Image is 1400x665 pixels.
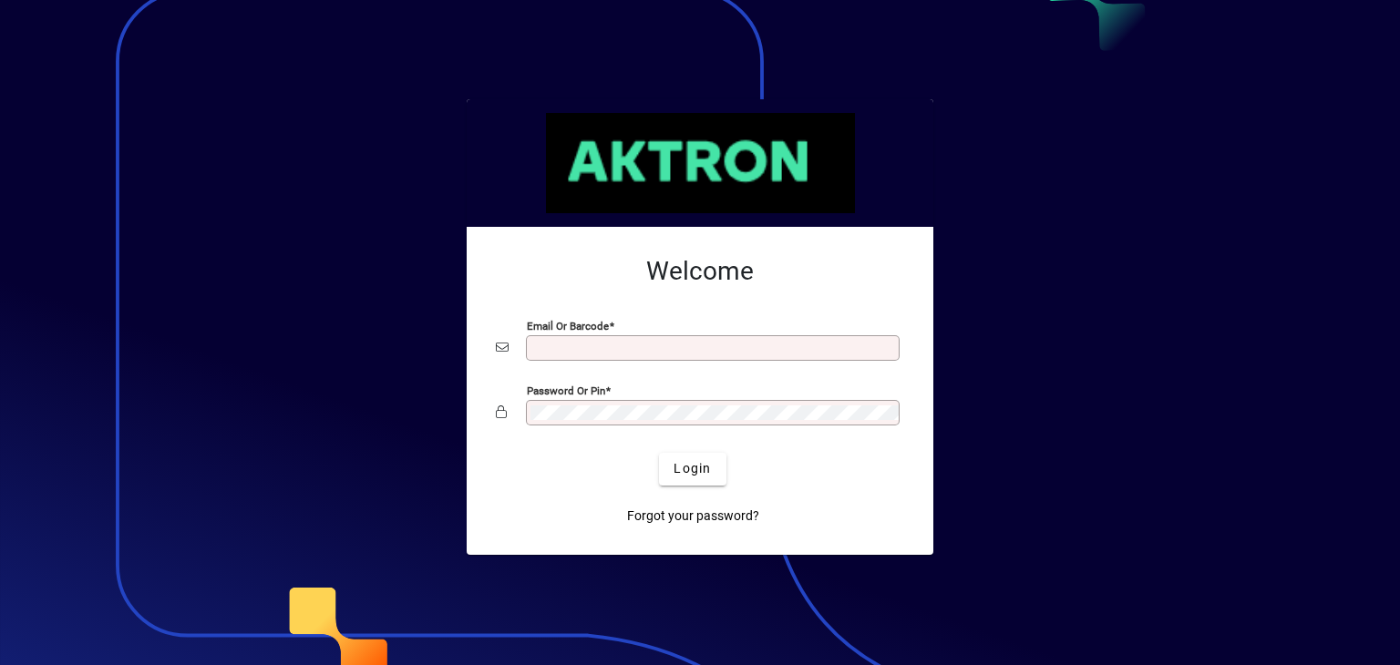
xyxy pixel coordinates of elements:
[659,453,726,486] button: Login
[627,506,759,526] span: Forgot your password?
[674,459,711,478] span: Login
[527,319,609,332] mat-label: Email or Barcode
[496,256,904,287] h2: Welcome
[620,500,767,533] a: Forgot your password?
[527,384,605,396] mat-label: Password or Pin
